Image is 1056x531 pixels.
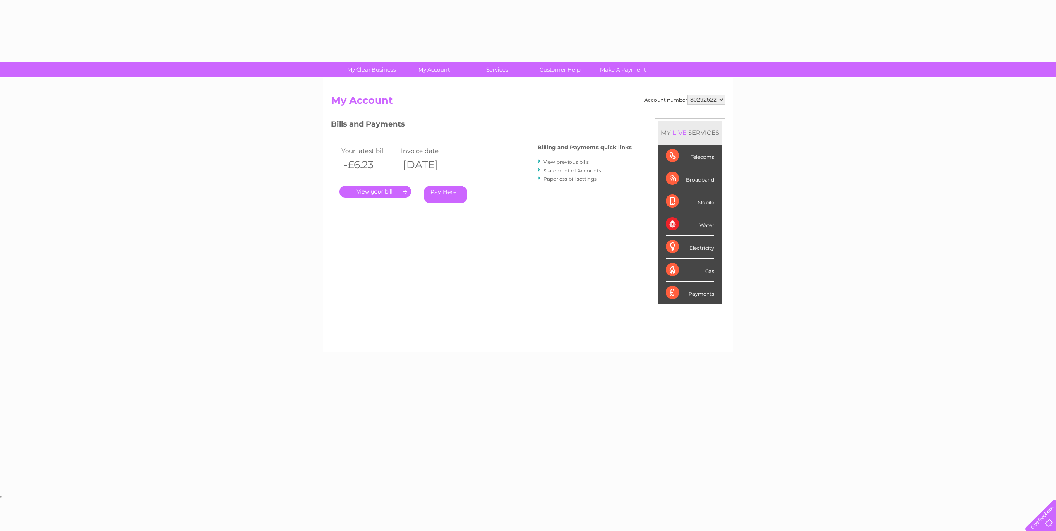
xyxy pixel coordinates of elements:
div: Mobile [666,190,714,213]
div: Electricity [666,236,714,258]
div: Broadband [666,167,714,190]
h2: My Account [331,95,725,110]
th: [DATE] [399,156,458,173]
div: Gas [666,259,714,282]
h4: Billing and Payments quick links [538,144,632,151]
a: Paperless bill settings [543,176,597,182]
a: . [339,186,411,198]
a: Pay Here [424,186,467,203]
a: Statement of Accounts [543,167,601,174]
div: Account number [644,95,725,105]
div: LIVE [671,129,688,136]
div: Water [666,213,714,236]
a: My Account [400,62,468,77]
td: Your latest bill [339,145,399,156]
div: MY SERVICES [658,121,722,144]
a: My Clear Business [337,62,406,77]
div: Payments [666,282,714,304]
td: Invoice date [399,145,458,156]
a: View previous bills [543,159,589,165]
th: -£6.23 [339,156,399,173]
a: Make A Payment [589,62,657,77]
div: Telecoms [666,145,714,167]
h3: Bills and Payments [331,118,632,133]
a: Customer Help [526,62,594,77]
a: Services [463,62,531,77]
